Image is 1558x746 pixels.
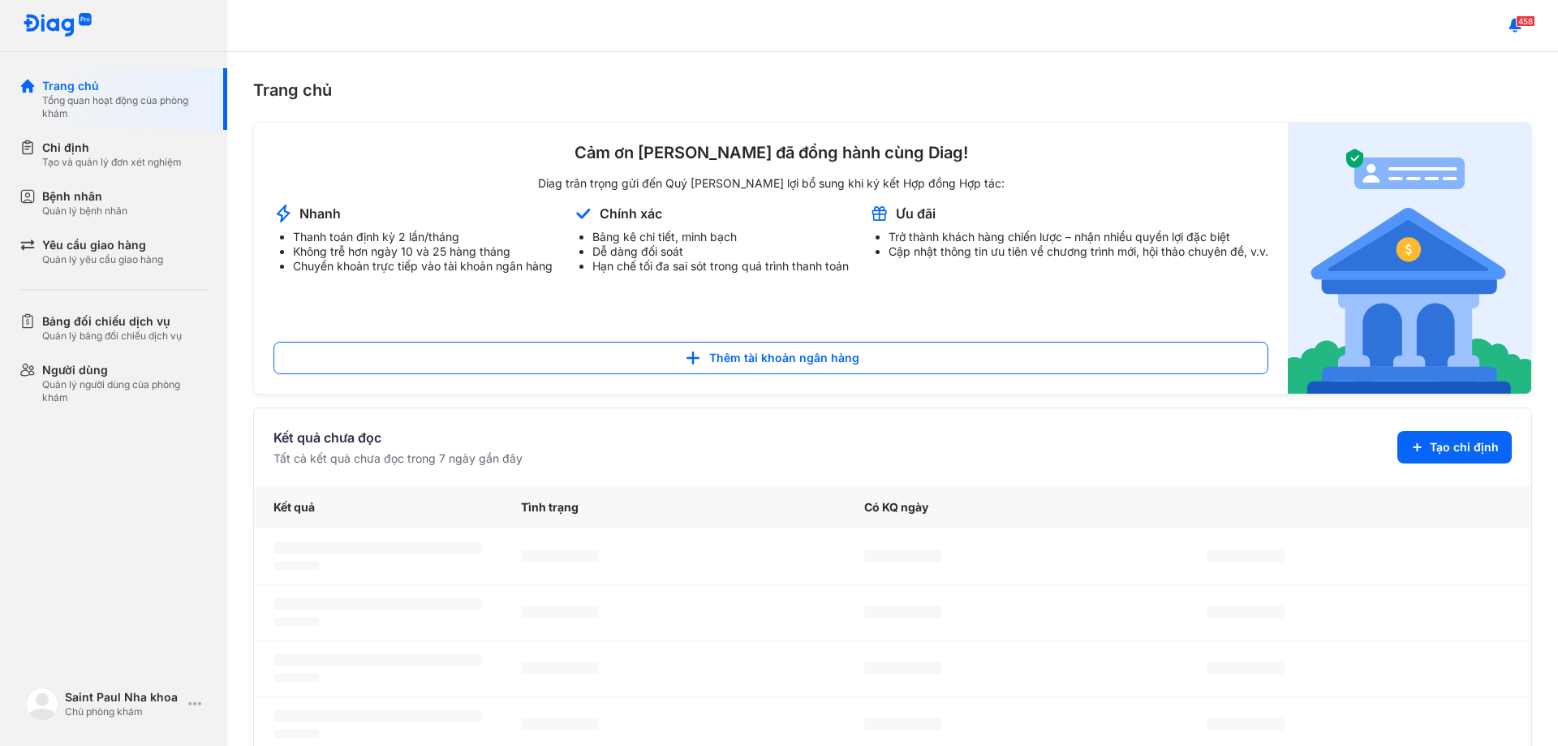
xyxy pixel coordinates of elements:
span: ‌ [273,673,319,683]
div: Chỉ định [42,140,182,156]
div: Bảng đối chiếu dịch vụ [42,313,182,330]
div: Saint Paul Nha khoa [65,689,182,705]
div: Nhanh [299,205,341,222]
button: Thêm tài khoản ngân hàng [273,342,1268,374]
div: Diag trân trọng gửi đến Quý [PERSON_NAME] lợi bổ sung khi ký kết Hợp đồng Hợp tác: [273,176,1268,191]
img: account-announcement [869,204,889,223]
div: Quản lý yêu cầu giao hàng [42,253,163,266]
span: ‌ [273,653,482,666]
div: Tổng quan hoạt động của phòng khám [42,94,208,120]
li: Chuyển khoản trực tiếp vào tài khoản ngân hàng [293,259,553,274]
div: Có KQ ngày [845,486,1188,528]
li: Hạn chế tối đa sai sót trong quá trình thanh toán [592,259,849,274]
div: Trang chủ [253,78,1532,102]
span: ‌ [521,718,599,731]
div: Tạo và quản lý đơn xét nghiệm [42,156,182,169]
div: Ưu đãi [896,205,936,222]
span: ‌ [273,561,319,571]
span: ‌ [273,541,482,554]
div: Quản lý bảng đối chiếu dịch vụ [42,330,182,343]
span: ‌ [864,606,942,619]
div: Tình trạng [501,486,845,528]
div: Quản lý người dùng của phòng khám [42,378,208,404]
span: ‌ [521,550,599,563]
div: Trang chủ [42,78,208,94]
span: ‌ [1207,662,1285,675]
span: ‌ [864,718,942,731]
div: Kết quả chưa đọc [273,428,523,447]
div: Bệnh nhân [42,188,127,205]
li: Bảng kê chi tiết, minh bạch [592,230,849,244]
div: Tất cả kết quả chưa đọc trong 7 ngày gần đây [273,451,523,467]
li: Không trễ hơn ngày 10 và 25 hàng tháng [293,244,553,259]
div: Người dùng [42,362,208,378]
img: logo [26,688,58,720]
div: Kết quả [254,486,501,528]
img: account-announcement [1288,123,1531,394]
div: Yêu cầu giao hàng [42,237,163,253]
span: ‌ [1207,606,1285,619]
li: Cập nhật thông tin ưu tiên về chương trình mới, hội thảo chuyên đề, v.v. [889,244,1268,259]
span: ‌ [1207,718,1285,731]
div: Cảm ơn [PERSON_NAME] đã đồng hành cùng Diag! [273,142,1268,163]
span: ‌ [273,617,319,627]
li: Dễ dàng đối soát [592,244,849,259]
img: account-announcement [573,204,593,223]
div: Quản lý bệnh nhân [42,205,127,218]
span: ‌ [521,662,599,675]
div: Chủ phòng khám [65,705,182,718]
li: Trở thành khách hàng chiến lược – nhận nhiều quyền lợi đặc biệt [889,230,1268,244]
span: ‌ [273,597,482,610]
span: ‌ [864,550,942,563]
div: Chính xác [600,205,662,222]
span: Tạo chỉ định [1430,439,1499,455]
span: 458 [1516,15,1535,27]
span: ‌ [273,709,482,722]
span: ‌ [864,662,942,675]
img: account-announcement [273,204,293,223]
li: Thanh toán định kỳ 2 lần/tháng [293,230,553,244]
img: logo [23,13,93,38]
span: ‌ [521,606,599,619]
span: ‌ [1207,550,1285,563]
span: ‌ [273,729,319,739]
button: Tạo chỉ định [1397,431,1512,464]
